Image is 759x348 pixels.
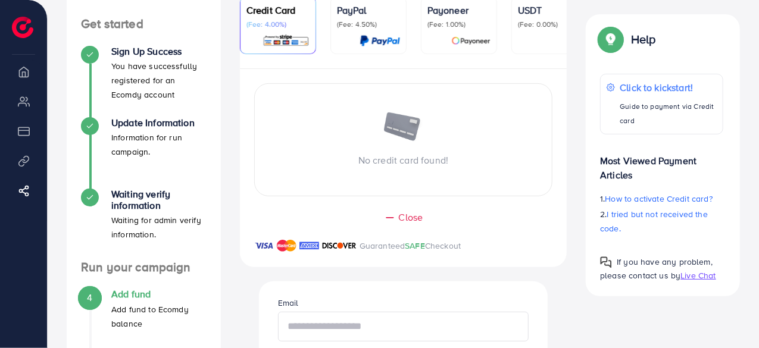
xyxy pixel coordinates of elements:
[620,80,717,95] p: Click to kickstart!
[67,46,221,117] li: Sign Up Success
[451,34,491,48] img: card
[600,207,723,236] p: 2.
[299,239,319,253] img: brand
[254,239,274,253] img: brand
[518,3,581,17] p: USDT
[600,256,612,268] img: Popup guide
[405,240,425,252] span: SAFE
[67,260,221,275] h4: Run your campaign
[263,34,310,48] img: card
[111,189,207,211] h4: Waiting verify information
[67,189,221,260] li: Waiting verify information
[337,3,400,17] p: PayPal
[111,59,207,102] p: You have successfully registered for an Ecomdy account
[600,208,708,234] span: I tried but not received the code.
[67,17,221,32] h4: Get started
[337,20,400,29] p: (Fee: 4.50%)
[111,117,207,128] h4: Update Information
[631,32,656,46] p: Help
[111,302,207,331] p: Add fund to Ecomdy balance
[600,192,723,206] p: 1.
[111,289,207,300] h4: Add fund
[708,294,750,339] iframe: Chat
[518,20,581,29] p: (Fee: 0.00%)
[360,34,400,48] img: card
[111,46,207,57] h4: Sign Up Success
[246,20,310,29] p: (Fee: 4.00%)
[278,297,299,309] label: Email
[246,3,310,17] p: Credit Card
[255,153,552,167] p: No credit card found!
[680,269,716,281] span: Live Chat
[620,99,717,128] p: Guide to payment via Credit card
[111,130,207,159] p: Information for run campaign.
[427,20,491,29] p: (Fee: 1.00%)
[600,256,713,281] span: If you have any problem, please contact us by
[277,239,296,253] img: brand
[111,213,207,242] p: Waiting for admin verify information.
[605,193,713,205] span: How to activate Credit card?
[322,239,357,253] img: brand
[360,239,461,253] p: Guaranteed Checkout
[399,211,423,224] span: Close
[427,3,491,17] p: Payoneer
[600,144,723,182] p: Most Viewed Payment Articles
[67,117,221,189] li: Update Information
[383,112,424,143] img: image
[87,291,92,305] span: 4
[12,17,33,38] img: logo
[600,29,621,50] img: Popup guide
